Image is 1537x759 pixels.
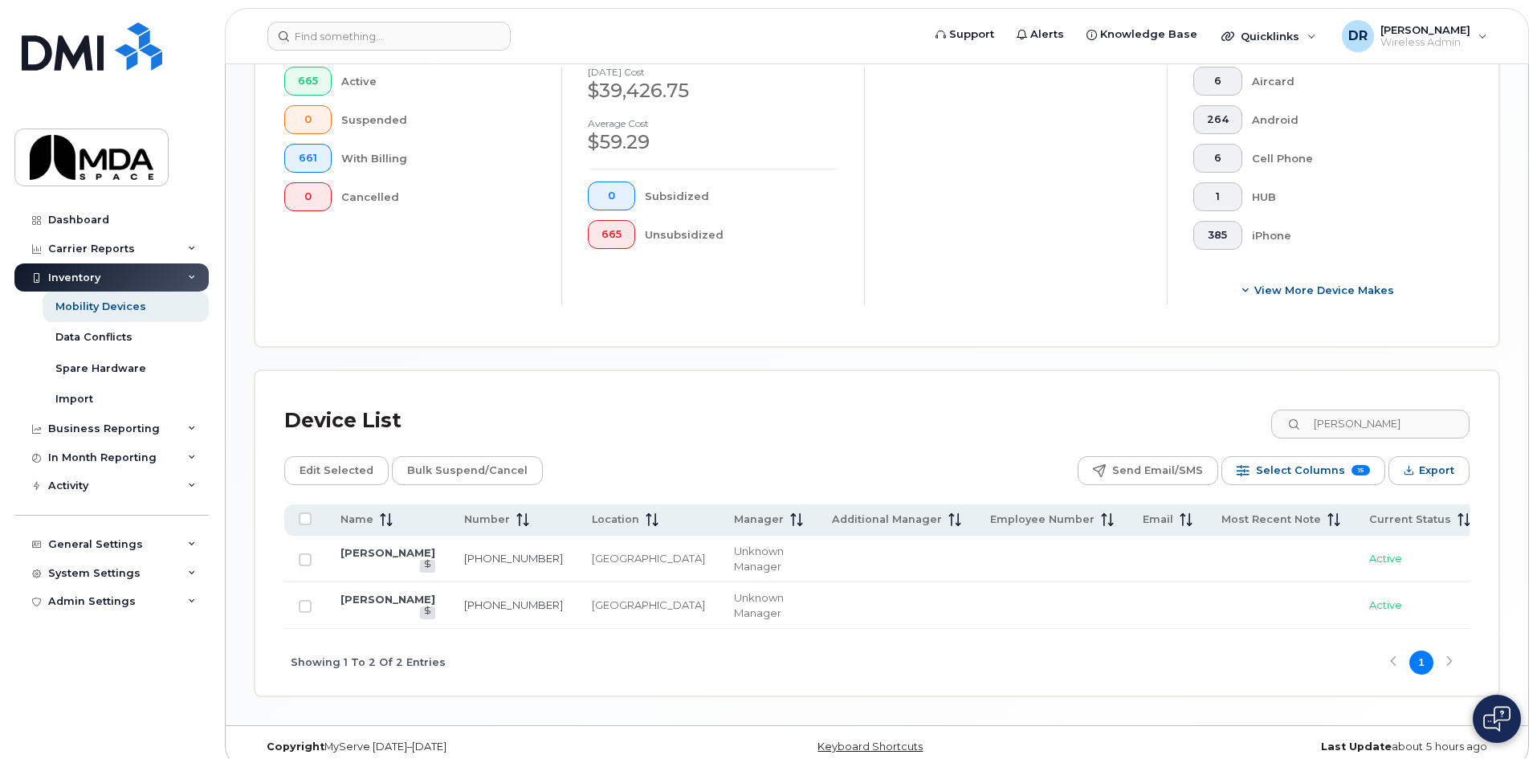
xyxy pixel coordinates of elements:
[1207,113,1229,126] span: 264
[1252,221,1445,250] div: iPhone
[949,27,994,43] span: Support
[1210,20,1327,52] div: Quicklinks
[1351,465,1370,475] span: 15
[1409,651,1433,675] button: Page 1
[341,105,536,134] div: Suspended
[1221,512,1321,527] span: Most Recent Note
[1331,20,1498,52] div: Danielle Robertson
[592,552,705,565] span: [GEOGRAPHIC_DATA]
[1193,67,1242,96] button: 6
[1207,229,1229,242] span: 385
[924,18,1005,51] a: Support
[298,190,318,203] span: 0
[588,129,838,156] div: $59.29
[267,741,324,753] strong: Copyright
[284,182,332,211] button: 0
[267,22,511,51] input: Find something...
[464,598,563,611] a: [PHONE_NUMBER]
[1207,190,1229,203] span: 1
[588,77,838,104] div: $39,426.75
[1005,18,1075,51] a: Alerts
[464,512,510,527] span: Number
[601,228,622,241] span: 665
[1252,144,1445,173] div: Cell Phone
[1483,706,1510,732] img: Open chat
[1241,30,1299,43] span: Quicklinks
[1193,144,1242,173] button: 6
[1078,456,1218,485] button: Send Email/SMS
[1193,105,1242,134] button: 264
[340,593,435,606] a: [PERSON_NAME]
[298,152,318,165] span: 661
[1207,75,1229,88] span: 6
[340,512,373,527] span: Name
[298,75,318,88] span: 665
[420,560,435,572] a: View Last Bill
[1271,410,1470,439] input: Search Device List ...
[284,456,389,485] button: Edit Selected
[1084,741,1499,753] div: about 5 hours ago
[340,546,435,559] a: [PERSON_NAME]
[1380,36,1470,49] span: Wireless Admin
[1030,27,1064,43] span: Alerts
[588,118,838,129] h4: Average cost
[284,400,402,442] div: Device List
[464,552,563,565] a: [PHONE_NUMBER]
[298,113,318,126] span: 0
[645,182,839,210] div: Subsidized
[284,105,332,134] button: 0
[1193,221,1242,250] button: 385
[1112,459,1203,483] span: Send Email/SMS
[1193,275,1444,304] button: View More Device Makes
[1369,598,1402,611] span: Active
[284,144,332,173] button: 661
[592,598,705,611] span: [GEOGRAPHIC_DATA]
[1369,512,1451,527] span: Current Status
[1254,283,1394,298] span: View More Device Makes
[734,544,803,573] div: Unknown Manager
[1388,456,1470,485] button: Export
[1252,105,1445,134] div: Android
[1369,552,1402,565] span: Active
[284,67,332,96] button: 665
[734,590,803,620] div: Unknown Manager
[588,220,635,249] button: 665
[1348,27,1368,46] span: DR
[420,606,435,618] a: View Last Bill
[407,459,528,483] span: Bulk Suspend/Cancel
[1252,182,1445,211] div: HUB
[1075,18,1209,51] a: Knowledge Base
[588,67,838,77] h4: [DATE] cost
[1380,23,1470,36] span: [PERSON_NAME]
[255,741,670,753] div: MyServe [DATE]–[DATE]
[645,220,839,249] div: Unsubsidized
[341,182,536,211] div: Cancelled
[592,512,639,527] span: Location
[817,741,923,753] a: Keyboard Shortcuts
[300,459,373,483] span: Edit Selected
[832,512,942,527] span: Additional Manager
[341,144,536,173] div: With Billing
[734,512,784,527] span: Manager
[990,512,1095,527] span: Employee Number
[1207,152,1229,165] span: 6
[601,190,622,202] span: 0
[341,67,536,96] div: Active
[588,182,635,210] button: 0
[291,651,446,675] span: Showing 1 To 2 Of 2 Entries
[1256,459,1345,483] span: Select Columns
[392,456,543,485] button: Bulk Suspend/Cancel
[1193,182,1242,211] button: 1
[1100,27,1197,43] span: Knowledge Base
[1143,512,1173,527] span: Email
[1221,456,1385,485] button: Select Columns 15
[1321,741,1392,753] strong: Last Update
[1419,459,1454,483] span: Export
[1252,67,1445,96] div: Aircard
